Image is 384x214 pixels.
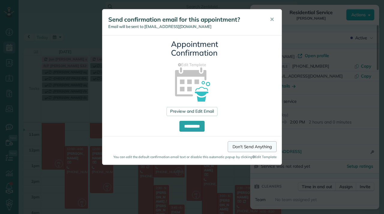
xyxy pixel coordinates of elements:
h5: Send confirmation email for this appointment? [108,15,261,24]
small: You can edit the default confirmation email text or disable this automatic popup by clicking Edit... [107,154,277,159]
img: appointment_confirmation_icon-141e34405f88b12ade42628e8c248340957700ab75a12ae832a8710e9b578dc5.png [165,57,219,111]
a: Edit Template [107,62,277,68]
span: Email will be sent to [EMAIL_ADDRESS][DOMAIN_NAME] [108,24,211,29]
a: Don't Send Anything [228,141,277,152]
h3: Appointment Confirmation [171,40,213,57]
span: ✕ [270,16,274,23]
a: Preview and Edit Email [166,107,217,116]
